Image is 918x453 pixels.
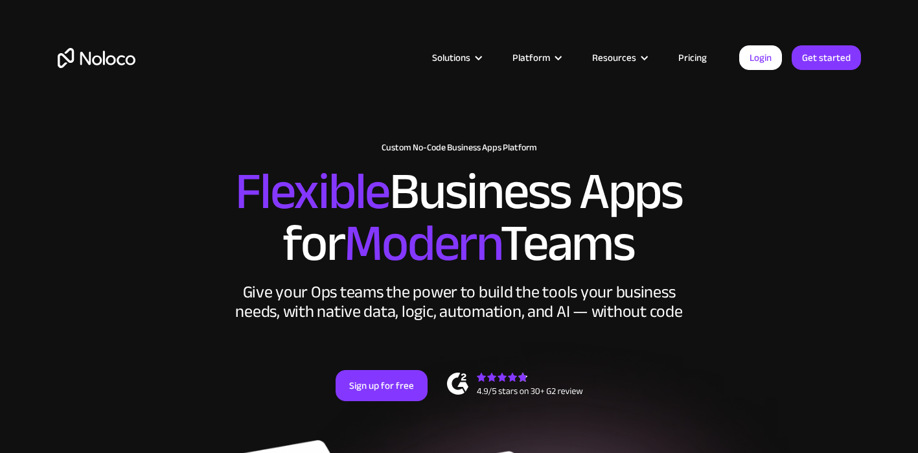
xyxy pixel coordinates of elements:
div: Platform [496,49,576,66]
div: Resources [592,49,636,66]
span: Modern [344,195,500,292]
a: Sign up for free [336,370,428,401]
a: Login [739,45,782,70]
a: home [58,48,135,68]
div: Resources [576,49,662,66]
span: Flexible [235,143,389,240]
div: Solutions [432,49,470,66]
div: Give your Ops teams the power to build the tools your business needs, with native data, logic, au... [233,283,686,321]
div: Platform [512,49,550,66]
h1: Custom No-Code Business Apps Platform [58,143,861,153]
a: Get started [792,45,861,70]
div: Solutions [416,49,496,66]
a: Pricing [662,49,723,66]
h2: Business Apps for Teams [58,166,861,270]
